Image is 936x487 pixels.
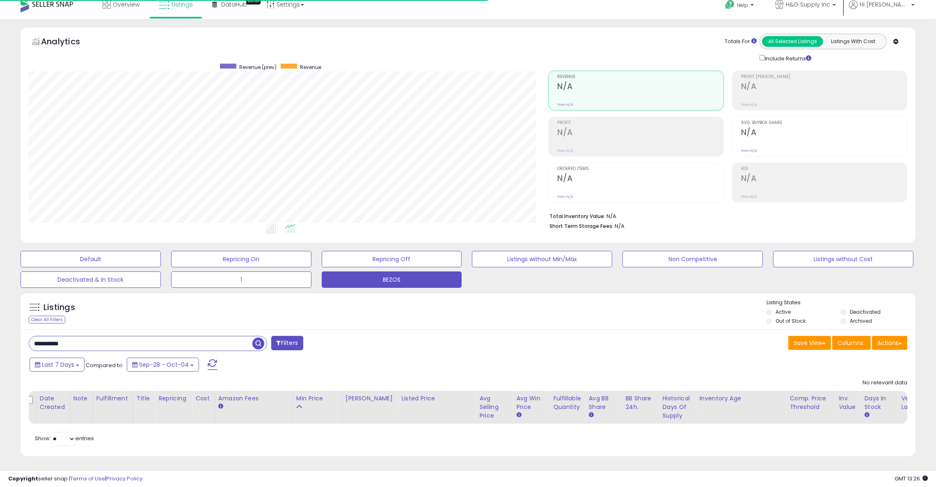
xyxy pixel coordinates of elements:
[73,394,89,403] div: Note
[741,121,907,125] span: Avg. Buybox Share
[557,82,723,93] h2: N/A
[549,211,901,221] li: N/A
[137,394,151,403] div: Title
[790,394,832,411] div: Comp. Price Threshold
[557,167,723,171] span: Ordered Items
[516,394,546,411] div: Avg Win Price
[479,394,509,420] div: Avg Selling Price
[271,336,303,350] button: Filters
[832,336,871,350] button: Columns
[741,75,907,79] span: Profit [PERSON_NAME]
[557,128,723,139] h2: N/A
[625,394,655,411] div: BB Share 24h.
[864,411,869,419] small: Days In Stock.
[741,102,757,107] small: Prev: N/A
[753,53,821,62] div: Include Returns
[195,394,211,403] div: Cost
[21,271,161,288] button: Deactivated & In Stock
[767,299,915,307] p: Listing States:
[741,82,907,93] h2: N/A
[113,0,140,9] span: Overview
[221,0,247,9] span: DataHub
[172,0,193,9] span: Listings
[127,358,199,372] button: Sep-28 - Oct-04
[549,223,613,230] b: Short Term Storage Fees:
[296,394,339,403] div: Min Price
[860,0,909,9] span: Hi [PERSON_NAME]
[171,251,311,267] button: Repricing On
[322,271,462,288] button: BEZOS
[239,64,277,71] span: Revenue (prev)
[322,251,462,267] button: Repricing Off
[557,121,723,125] span: Profit
[839,394,857,411] div: Inv. value
[588,411,593,419] small: Avg BB Share.
[218,394,289,403] div: Amazon Fees
[171,271,311,288] button: 1
[29,316,65,324] div: Clear All Filters
[557,75,723,79] span: Revenue
[850,317,872,324] label: Archived
[823,36,884,47] button: Listings With Cost
[346,394,394,403] div: [PERSON_NAME]
[106,475,142,482] a: Privacy Policy
[699,394,783,403] div: Inventory Age
[70,475,105,482] a: Terms of Use
[557,194,573,199] small: Prev: N/A
[300,64,321,71] span: Revenue
[8,475,38,482] strong: Copyright
[472,251,612,267] button: Listings without Min/Max
[850,308,881,315] label: Deactivated
[741,194,757,199] small: Prev: N/A
[588,394,618,411] div: Avg BB Share
[741,148,757,153] small: Prev: N/A
[838,339,863,347] span: Columns
[218,403,223,410] small: Amazon Fees.
[776,308,791,315] label: Active
[662,394,692,420] div: Historical Days Of Supply
[741,128,907,139] h2: N/A
[21,251,161,267] button: Default
[849,0,915,19] a: Hi [PERSON_NAME]
[741,167,907,171] span: ROI
[553,394,581,411] div: Fulfillable Quantity
[557,148,573,153] small: Prev: N/A
[401,394,472,403] div: Listed Price
[895,475,928,482] span: 2025-10-14 13:26 GMT
[43,302,75,313] h5: Listings
[773,251,913,267] button: Listings without Cost
[863,379,907,387] div: No relevant data
[549,213,605,220] b: Total Inventory Value:
[762,36,823,47] button: All Selected Listings
[30,358,85,372] button: Last 7 Days
[41,36,96,49] h5: Analytics
[35,434,94,442] span: Show: entries
[788,336,831,350] button: Save View
[615,222,625,230] span: N/A
[158,394,188,403] div: Repricing
[557,102,573,107] small: Prev: N/A
[557,174,723,185] h2: N/A
[96,394,130,403] div: Fulfillment
[737,2,748,9] span: Help
[776,317,806,324] label: Out of Stock
[725,38,757,46] div: Totals For
[864,394,894,411] div: Days In Stock
[8,475,142,483] div: seller snap | |
[622,251,763,267] button: Non Competitive
[42,361,74,369] span: Last 7 Days
[516,411,521,419] small: Avg Win Price.
[901,394,931,411] div: Velocity Last 30d
[40,394,66,411] div: Date Created
[872,336,907,350] button: Actions
[139,361,189,369] span: Sep-28 - Oct-04
[786,0,830,9] span: H&G Supply Inc
[86,361,124,369] span: Compared to:
[741,174,907,185] h2: N/A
